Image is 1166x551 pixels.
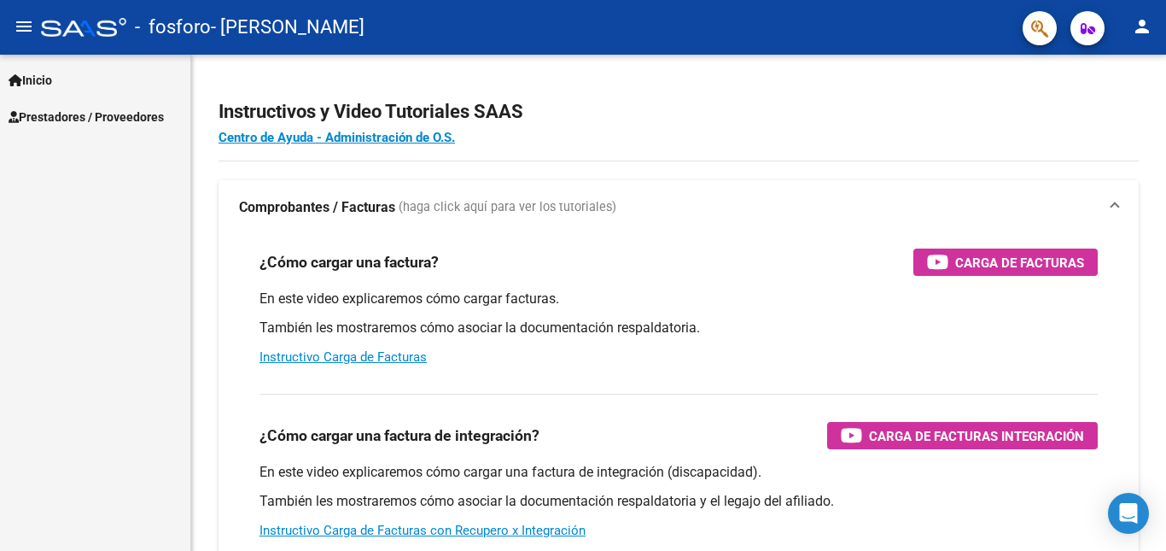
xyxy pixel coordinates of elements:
mat-icon: menu [14,16,34,37]
span: Inicio [9,71,52,90]
span: Prestadores / Proveedores [9,108,164,126]
div: Open Intercom Messenger [1108,493,1149,534]
button: Carga de Facturas [913,249,1098,276]
p: En este video explicaremos cómo cargar facturas. [259,290,1098,308]
span: Carga de Facturas [955,252,1084,273]
span: (haga click aquí para ver los tutoriales) [399,198,616,217]
h3: ¿Cómo cargar una factura de integración? [259,424,539,448]
p: También les mostraremos cómo asociar la documentación respaldatoria y el legajo del afiliado. [259,492,1098,511]
mat-icon: person [1132,16,1152,37]
a: Centro de Ayuda - Administración de O.S. [219,130,455,145]
mat-expansion-panel-header: Comprobantes / Facturas (haga click aquí para ver los tutoriales) [219,180,1139,235]
span: - [PERSON_NAME] [211,9,364,46]
a: Instructivo Carga de Facturas [259,349,427,365]
strong: Comprobantes / Facturas [239,198,395,217]
h3: ¿Cómo cargar una factura? [259,250,439,274]
h2: Instructivos y Video Tutoriales SAAS [219,96,1139,128]
p: En este video explicaremos cómo cargar una factura de integración (discapacidad). [259,463,1098,482]
p: También les mostraremos cómo asociar la documentación respaldatoria. [259,319,1098,337]
button: Carga de Facturas Integración [827,422,1098,449]
span: Carga de Facturas Integración [869,425,1084,447]
span: - fosforo [135,9,211,46]
a: Instructivo Carga de Facturas con Recupero x Integración [259,523,586,538]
